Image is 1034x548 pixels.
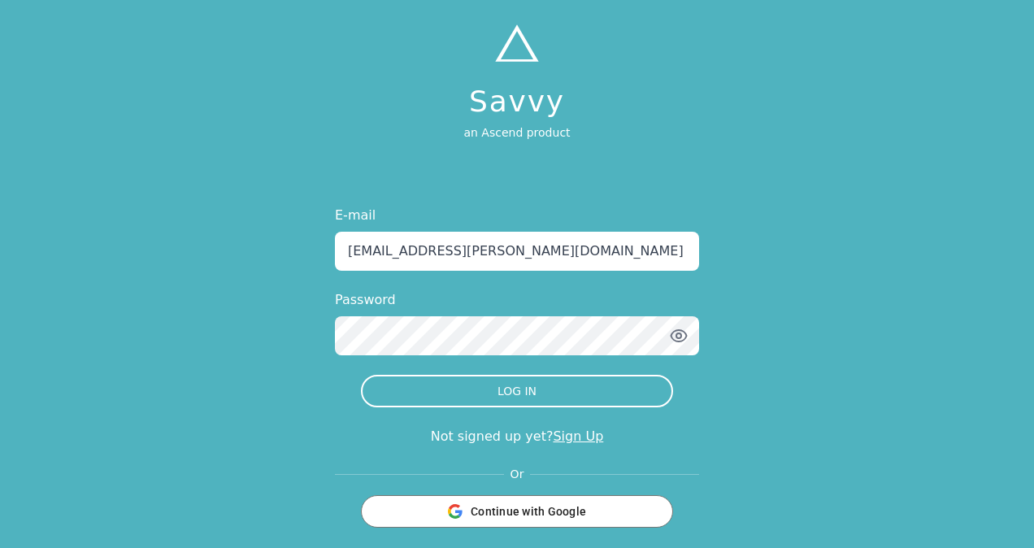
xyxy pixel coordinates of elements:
[335,290,699,310] label: Password
[463,85,570,118] h1: Savvy
[553,428,603,444] a: Sign Up
[463,124,570,141] p: an Ascend product
[361,495,673,528] button: Continue with Google
[471,503,586,520] span: Continue with Google
[335,232,699,271] input: Enter your email
[361,375,673,407] button: LOG IN
[335,206,699,225] label: E-mail
[431,428,554,444] span: Not signed up yet?
[504,466,531,482] span: Or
